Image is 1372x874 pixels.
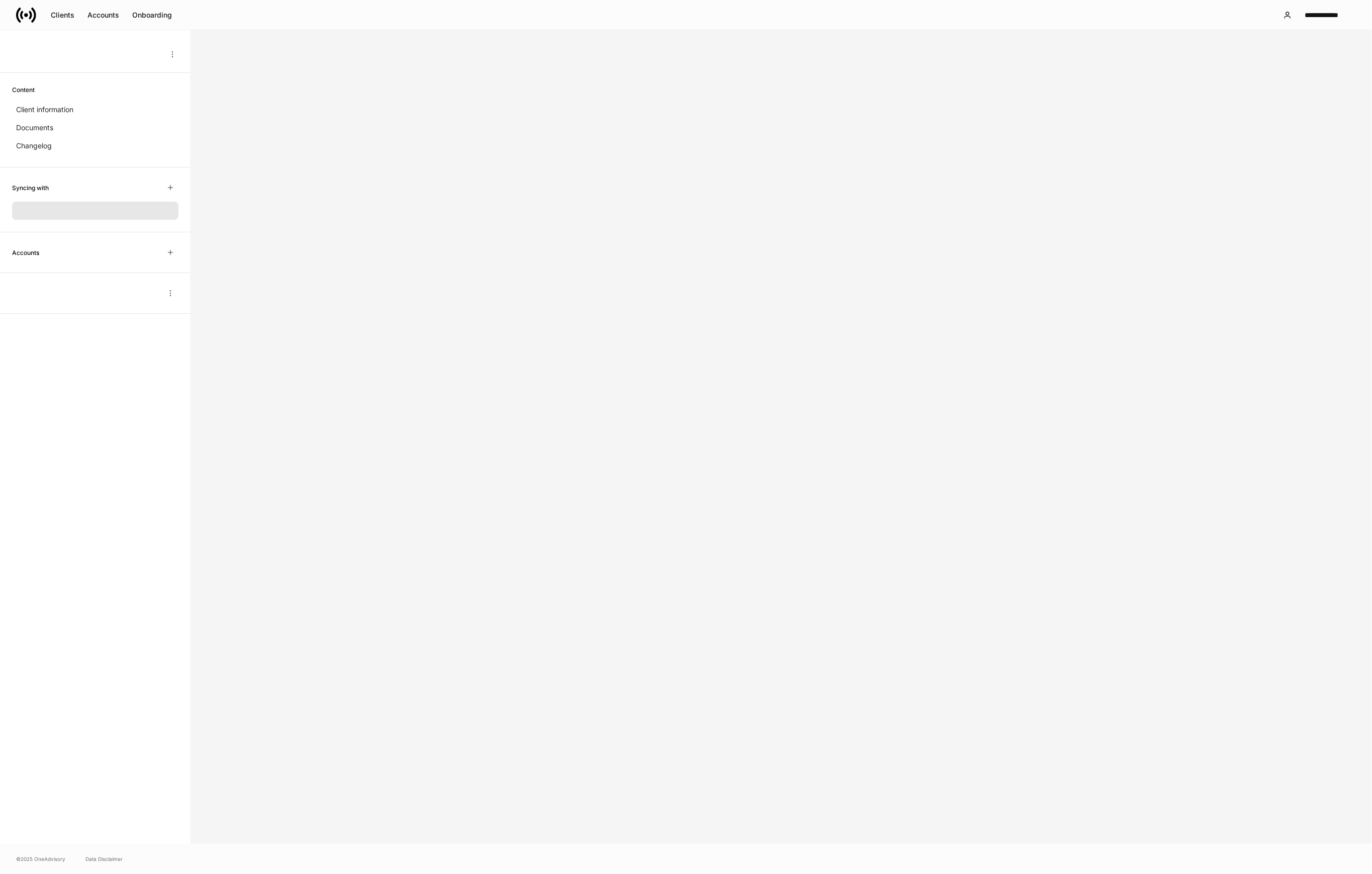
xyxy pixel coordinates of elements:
[12,119,178,137] a: Documents
[12,248,39,257] h6: Accounts
[81,7,126,23] button: Accounts
[126,7,178,23] button: Onboarding
[16,123,53,133] p: Documents
[12,85,35,95] h6: Content
[12,101,178,119] a: Client information
[16,855,65,863] span: © 2025 OneAdvisory
[44,7,81,23] button: Clients
[12,137,178,155] a: Changelog
[16,105,73,115] p: Client information
[51,10,74,20] div: Clients
[85,855,123,863] a: Data Disclaimer
[87,10,119,20] div: Accounts
[132,10,172,20] div: Onboarding
[12,183,49,193] h6: Syncing with
[16,141,52,151] p: Changelog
